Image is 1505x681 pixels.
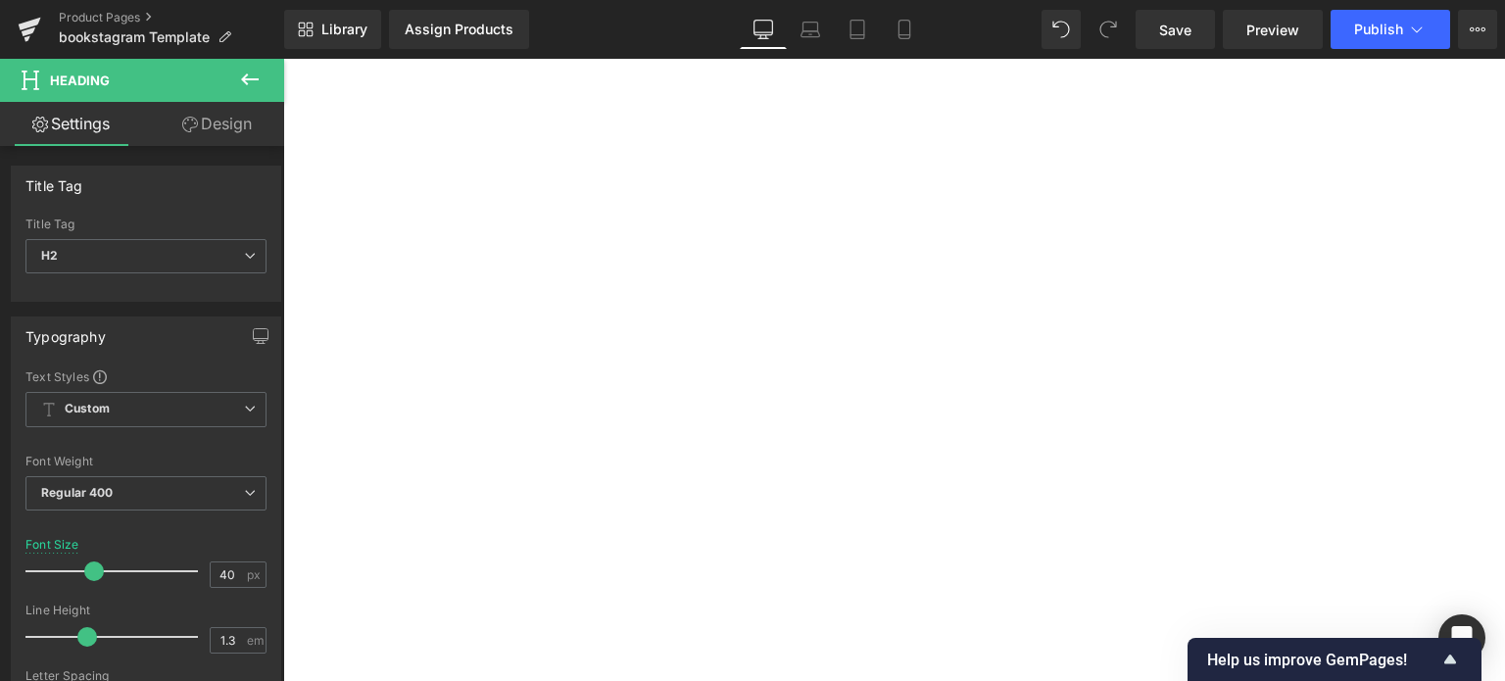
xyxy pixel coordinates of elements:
[1438,614,1485,661] div: Open Intercom Messenger
[59,10,284,25] a: Product Pages
[41,485,114,500] b: Regular 400
[25,604,267,617] div: Line Height
[247,568,264,581] span: px
[247,634,264,647] span: em
[25,317,106,345] div: Typography
[321,21,367,38] span: Library
[25,218,267,231] div: Title Tag
[284,10,381,49] a: New Library
[1089,10,1128,49] button: Redo
[25,368,267,384] div: Text Styles
[1207,651,1438,669] span: Help us improve GemPages!
[1458,10,1497,49] button: More
[1246,20,1299,40] span: Preview
[1354,22,1403,37] span: Publish
[59,29,210,45] span: bookstagram Template
[1042,10,1081,49] button: Undo
[25,538,79,552] div: Font Size
[25,455,267,468] div: Font Weight
[25,167,83,194] div: Title Tag
[50,73,110,88] span: Heading
[41,248,58,263] b: H2
[787,10,834,49] a: Laptop
[1331,10,1450,49] button: Publish
[1223,10,1323,49] a: Preview
[65,401,110,417] b: Custom
[1159,20,1191,40] span: Save
[881,10,928,49] a: Mobile
[146,102,288,146] a: Design
[740,10,787,49] a: Desktop
[1207,648,1462,671] button: Show survey - Help us improve GemPages!
[405,22,513,37] div: Assign Products
[834,10,881,49] a: Tablet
